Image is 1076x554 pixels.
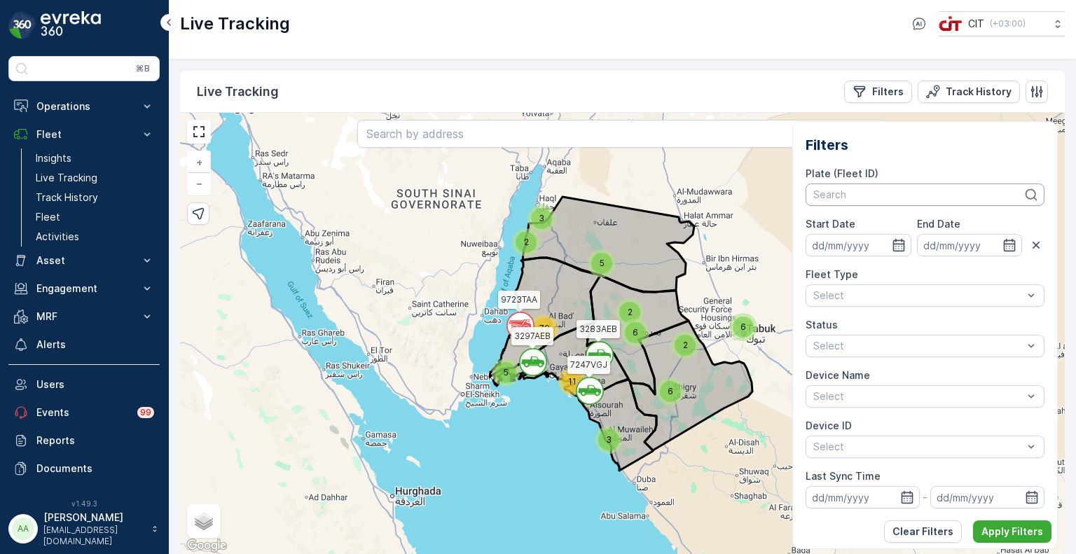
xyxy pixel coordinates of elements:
span: 2 [628,307,633,317]
label: End Date [917,218,960,230]
p: Live Tracking [180,13,290,35]
input: dd/mm/yyyy [917,234,1022,256]
button: Engagement [8,275,160,303]
a: Documents [8,455,160,483]
label: Last Sync Time [806,470,881,482]
div: 2 [671,331,699,359]
p: [EMAIL_ADDRESS][DOMAIN_NAME] [43,525,144,547]
div: 5 [492,359,520,387]
button: AA[PERSON_NAME][EMAIL_ADDRESS][DOMAIN_NAME] [8,511,160,547]
div: 5 [588,249,616,277]
label: Device Name [806,369,870,381]
p: Track History [946,85,1012,99]
p: CIT [968,17,984,31]
p: Fleet [36,127,132,141]
a: Zoom In [188,152,209,173]
img: logo_dark-DEwI_e13.png [41,11,101,39]
button: Track History [918,81,1020,103]
a: Track History [30,188,160,207]
p: [PERSON_NAME] [43,511,144,525]
a: Events99 [8,399,160,427]
img: logo [8,11,36,39]
p: Documents [36,462,154,476]
h2: Filters [806,134,1044,155]
span: 6 [740,321,746,332]
p: Activities [36,230,79,244]
button: Filters [844,81,912,103]
p: Engagement [36,282,132,296]
p: 99 [140,407,151,418]
p: Select [813,389,1023,403]
p: MRF [36,310,132,324]
span: + [196,156,202,168]
div: 6 [621,319,649,347]
p: Reports [36,434,154,448]
div: ` [519,348,537,369]
div: 2 [512,228,540,256]
p: ⌘B [136,63,150,74]
div: 6 [656,378,684,406]
label: Start Date [806,218,855,230]
p: Insights [36,151,71,165]
span: 6 [668,386,673,396]
div: 6 [729,313,757,341]
span: − [196,177,203,189]
button: CIT(+03:00) [939,11,1065,36]
p: Live Tracking [197,82,279,102]
div: 11 [558,368,586,396]
span: 79 [539,323,550,333]
label: Plate (Fleet ID) [806,167,878,179]
a: Reports [8,427,160,455]
a: Users [8,371,160,399]
button: Apply Filters [973,520,1051,543]
span: 2 [683,340,688,350]
div: 3 [527,205,556,233]
p: Filters [872,85,904,99]
p: Operations [36,99,132,113]
div: AA [12,518,34,540]
input: Search by address [357,120,888,148]
span: 5 [600,258,605,268]
div: ` [506,312,525,333]
div: 2 [616,298,644,326]
a: Layers [188,506,219,536]
a: Alerts [8,331,160,359]
p: Live Tracking [36,171,97,185]
div: 79 [530,314,558,342]
p: Clear Filters [892,525,953,539]
div: ` [576,377,594,398]
a: Live Tracking [30,168,160,188]
span: 5 [504,367,509,378]
p: Select [813,339,1023,353]
button: Operations [8,92,160,120]
p: Apply Filters [981,525,1043,539]
p: Fleet [36,210,60,224]
label: Device ID [806,420,852,431]
span: 2 [524,237,529,247]
svg: ` [586,341,614,369]
span: 3 [606,434,612,445]
input: dd/mm/yyyy [806,486,920,508]
svg: ` [519,348,547,376]
a: Fleet [30,207,160,227]
a: Activities [30,227,160,247]
label: Status [806,319,838,331]
input: dd/mm/yyyy [930,486,1044,508]
input: dd/mm/yyyy [806,234,911,256]
p: - [923,489,927,506]
img: cit-logo_pOk6rL0.png [939,16,963,32]
div: ` [586,341,604,362]
p: ( +03:00 ) [990,18,1026,29]
a: Zoom Out [188,173,209,194]
span: 6 [633,327,638,338]
p: Users [36,378,154,392]
p: Events [36,406,129,420]
button: Clear Filters [884,520,962,543]
p: Select [813,440,1023,454]
div: 3 [595,426,623,454]
p: Search [813,188,1023,202]
svg: ` [506,312,534,340]
button: MRF [8,303,160,331]
p: Alerts [36,338,154,352]
svg: ` [576,377,604,405]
